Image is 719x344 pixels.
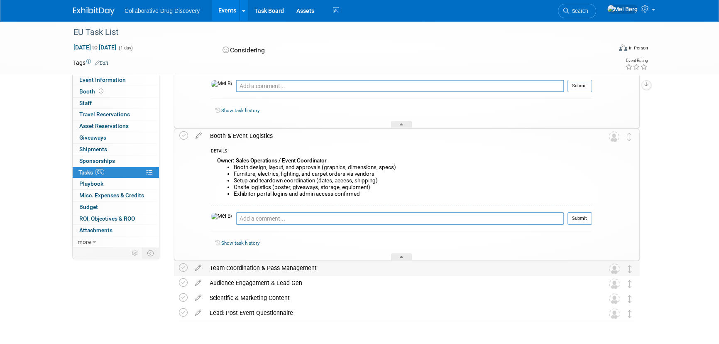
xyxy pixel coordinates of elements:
li: Booth design, layout, and approvals (graphics, dimensions, specs) [234,164,592,171]
a: edit [191,294,205,302]
div: Lead: Post-Event Questionnaire [205,306,592,320]
img: Unassigned [609,263,620,274]
a: edit [191,264,205,272]
span: more [78,238,91,245]
div: EU Task List [71,25,599,40]
div: Booth & Event Logistics [206,129,592,143]
button: Submit [567,80,592,92]
img: ExhibitDay [73,7,115,15]
span: ROI, Objectives & ROO [79,215,135,222]
a: ROI, Objectives & ROO [73,213,159,224]
a: Giveaways [73,132,159,143]
td: Personalize Event Tab Strip [128,248,142,258]
a: Travel Reservations [73,109,159,120]
a: Staff [73,98,159,109]
span: 0% [95,169,104,175]
img: Unassigned [609,308,620,319]
a: Edit [95,60,108,66]
a: Event Information [73,74,159,86]
span: Travel Reservations [79,111,130,118]
li: Onsite logistics (poster, giveaways, storage, equipment) [234,184,592,191]
i: Move task [628,295,632,303]
a: Tasks0% [73,167,159,178]
a: Asset Reservations [73,120,159,132]
i: Move task [628,265,632,273]
a: edit [191,279,205,287]
a: Search [558,4,596,18]
img: Format-Inperson.png [619,44,627,51]
i: Move task [627,133,631,141]
a: edit [191,132,206,140]
img: Unassigned [609,278,620,289]
a: Attachments [73,225,159,236]
button: Submit [567,212,592,225]
div: Event Format [562,43,648,56]
div: In-Person [629,45,648,51]
a: Show task history [221,240,259,246]
a: Budget [73,201,159,213]
img: Unassigned [609,293,620,304]
img: Mel Berg [211,80,232,88]
b: Owner: Sales Operations / Event Coordinator [217,157,327,164]
span: Giveaways [79,134,106,141]
img: Mel Berg [607,5,638,14]
span: Tasks [78,169,104,176]
li: Setup and teardown coordination (dates, access, shipping) [234,177,592,184]
a: Playbook [73,178,159,189]
td: Tags [73,59,108,67]
li: Exhibitor portal logins and admin access confirmed [234,191,592,197]
a: Shipments [73,144,159,155]
span: Shipments [79,146,107,152]
i: Move task [628,280,632,288]
a: Sponsorships [73,155,159,167]
span: Misc. Expenses & Credits [79,192,144,199]
span: Booth [79,88,105,95]
span: Playbook [79,180,103,187]
div: Audience Engagement & Lead Gen [205,276,592,290]
span: (1 day) [118,45,133,51]
div: Considering [220,43,404,58]
span: Staff [79,100,92,106]
img: Mel Berg [211,213,232,220]
span: Booth not reserved yet [97,88,105,94]
a: Misc. Expenses & Credits [73,190,159,201]
span: Budget [79,204,98,210]
span: [DATE] [DATE] [73,44,117,51]
a: Booth [73,86,159,97]
span: Asset Reservations [79,123,129,129]
span: Event Information [79,76,126,83]
a: edit [191,309,205,317]
div: DETAILS [211,148,592,155]
div: Scientific & Marketing Content [205,291,592,305]
span: Search [569,8,588,14]
img: Unassigned [609,131,619,142]
td: Toggle Event Tabs [142,248,159,258]
div: Event Rating [625,59,648,63]
li: Furniture, electrics, lighting, and carpet orders via vendors [234,171,592,177]
a: more [73,236,159,248]
span: Collaborative Drug Discovery [125,7,200,14]
span: to [91,44,99,51]
i: Move task [628,310,632,318]
span: Attachments [79,227,112,233]
div: Team Coordination & Pass Management [205,261,592,275]
span: Sponsorships [79,157,115,164]
a: Show task history [221,108,259,113]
